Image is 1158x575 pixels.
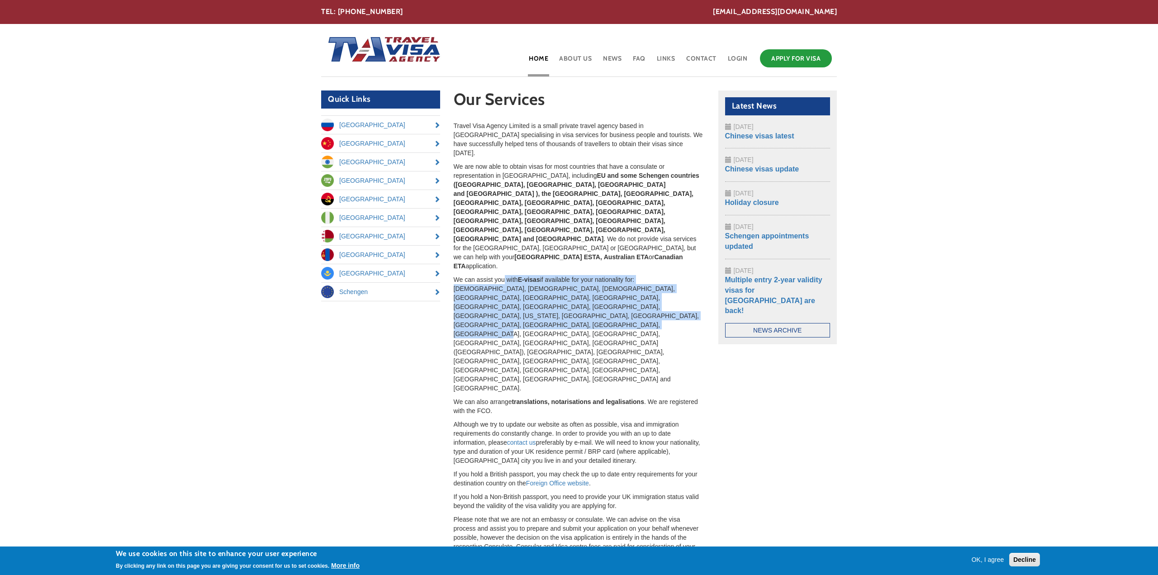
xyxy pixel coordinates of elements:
[725,276,822,315] a: Multiple entry 2-year validity visas for [GEOGRAPHIC_DATA] are back!
[725,232,809,250] a: Schengen appointments updated
[584,253,602,261] strong: ESTA,
[725,132,794,140] a: Chinese visas latest
[321,264,440,282] a: [GEOGRAPHIC_DATA]
[685,47,717,76] a: Contact
[321,227,440,245] a: [GEOGRAPHIC_DATA]
[514,253,582,261] strong: [GEOGRAPHIC_DATA]
[727,47,749,76] a: Login
[116,563,329,569] p: By clicking any link on this page you are giving your consent for us to set cookies.
[526,480,589,487] a: Foreign Office website
[558,47,593,76] a: About Us
[632,47,646,76] a: FAQ
[602,47,622,76] a: News
[512,398,644,405] strong: translations, notarisations and legalisations
[734,267,754,274] span: [DATE]
[604,253,649,261] strong: Australian ETA
[454,162,705,271] p: We are now able to obtain visas for most countries that have a consulate or representation in [GE...
[528,47,549,76] a: Home
[454,420,705,465] p: Although we try to update our website as often as possible, visa and immigration requirements do ...
[321,28,441,73] img: Home
[656,47,676,76] a: Links
[321,246,440,264] a: [GEOGRAPHIC_DATA]
[734,190,754,197] span: [DATE]
[321,7,837,17] div: TEL: [PHONE_NUMBER]
[518,276,540,283] strong: E-visas
[321,283,440,301] a: Schengen
[321,134,440,152] a: [GEOGRAPHIC_DATA]
[321,153,440,171] a: [GEOGRAPHIC_DATA]
[734,123,754,130] span: [DATE]
[1009,553,1040,566] button: Decline
[116,549,360,559] h2: We use cookies on this site to enhance your user experience
[760,49,832,67] a: Apply for Visa
[725,165,799,173] a: Chinese visas update
[321,190,440,208] a: [GEOGRAPHIC_DATA]
[725,199,779,206] a: Holiday closure
[321,209,440,227] a: [GEOGRAPHIC_DATA]
[734,156,754,163] span: [DATE]
[321,116,440,134] a: [GEOGRAPHIC_DATA]
[321,171,440,190] a: [GEOGRAPHIC_DATA]
[454,121,705,157] p: Travel Visa Agency Limited is a small private travel agency based in [GEOGRAPHIC_DATA] specialisi...
[725,323,831,337] a: News Archive
[507,439,536,446] a: contact us
[725,97,831,115] h2: Latest News
[454,515,705,560] p: Please note that we are not an embassy or consulate. We can advise on the visa process and assist...
[713,7,837,17] a: [EMAIL_ADDRESS][DOMAIN_NAME]
[454,172,699,242] strong: EU and some Schengen countries ([GEOGRAPHIC_DATA], [GEOGRAPHIC_DATA], [GEOGRAPHIC_DATA] and [GEOG...
[968,555,1008,564] button: OK, I agree
[454,90,705,113] h1: Our Services
[454,397,705,415] p: We can also arrange . We are registered with the FCO.
[454,492,705,510] p: If you hold a Non-British passport, you need to provide your UK immigration status valid beyond t...
[331,561,360,570] button: More info
[454,470,705,488] p: If you hold a British passport, you may check the up to date entry requirements for your destinat...
[454,275,705,393] p: We can assist you with if available for your nationality for: [DEMOGRAPHIC_DATA], [DEMOGRAPHIC_DA...
[734,223,754,230] span: [DATE]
